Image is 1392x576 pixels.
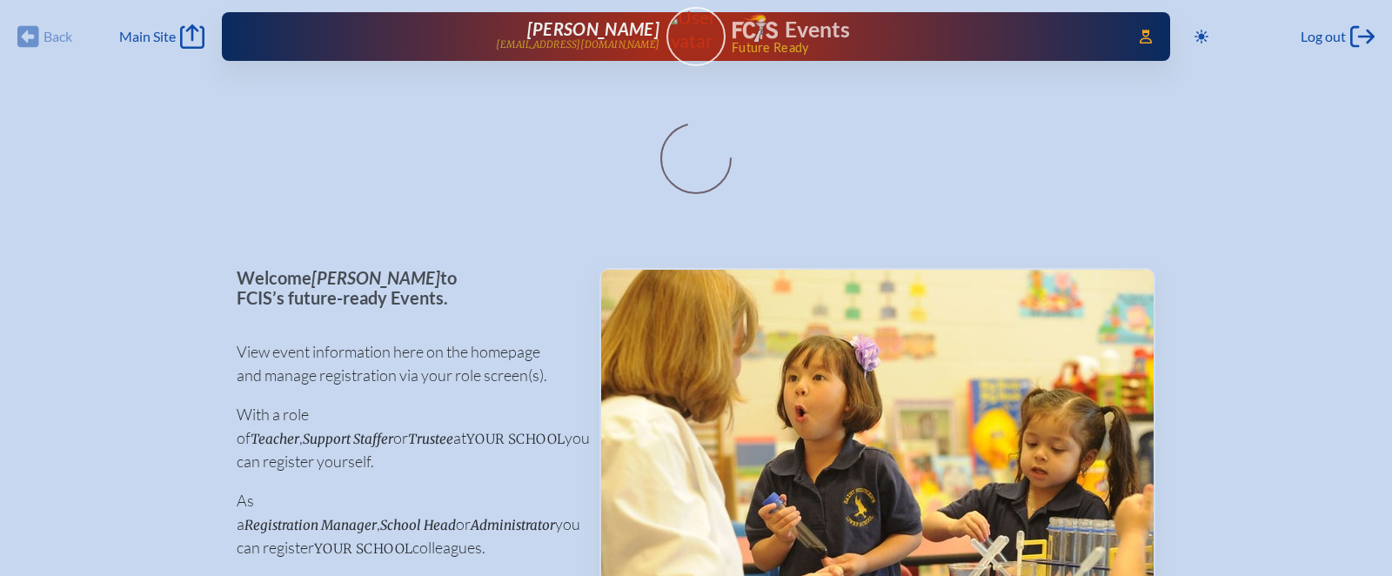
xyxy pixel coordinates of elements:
[732,42,1114,54] span: Future Ready
[666,7,726,66] a: User Avatar
[244,517,377,533] span: Registration Manager
[119,28,176,45] span: Main Site
[471,517,555,533] span: Administrator
[314,540,412,557] span: your school
[496,39,659,50] p: [EMAIL_ADDRESS][DOMAIN_NAME]
[733,14,1114,54] div: FCIS Events — Future ready
[303,431,393,447] span: Support Staffer
[1301,28,1346,45] span: Log out
[251,431,299,447] span: Teacher
[278,19,659,54] a: [PERSON_NAME][EMAIL_ADDRESS][DOMAIN_NAME]
[659,6,733,52] img: User Avatar
[380,517,456,533] span: School Head
[237,489,572,559] p: As a , or you can register colleagues.
[408,431,453,447] span: Trustee
[311,267,440,288] span: [PERSON_NAME]
[237,268,572,307] p: Welcome to FCIS’s future-ready Events.
[119,24,204,49] a: Main Site
[527,18,659,39] span: [PERSON_NAME]
[466,431,565,447] span: your school
[237,403,572,473] p: With a role of , or at you can register yourself.
[237,340,572,387] p: View event information here on the homepage and manage registration via your role screen(s).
